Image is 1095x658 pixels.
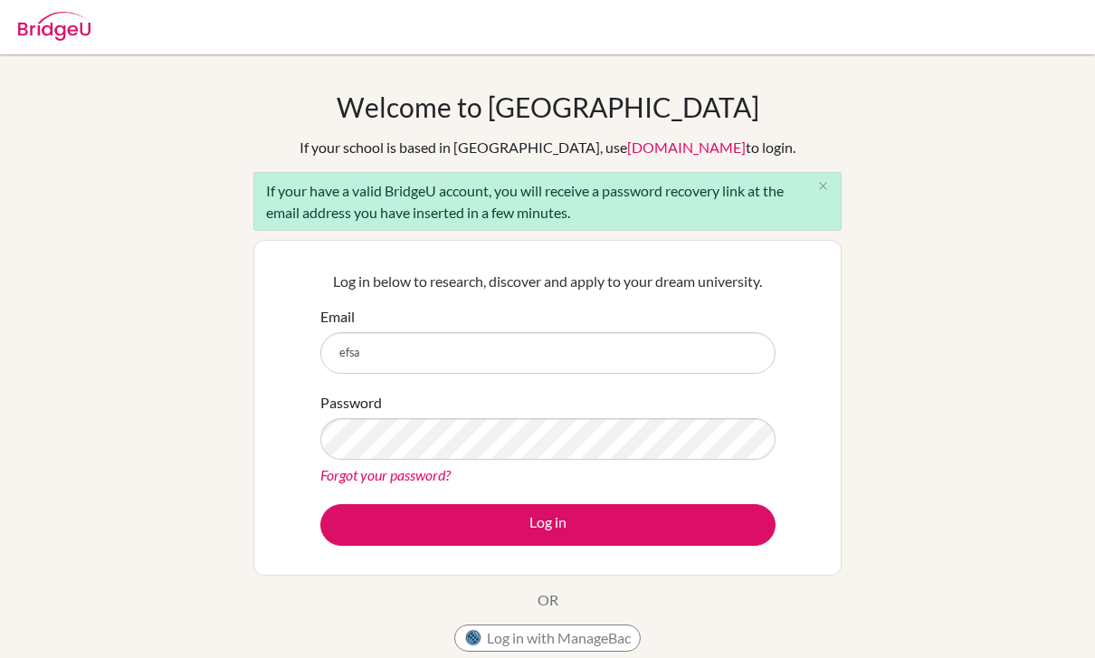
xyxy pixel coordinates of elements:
div: If your have a valid BridgeU account, you will receive a password recovery link at the email addr... [253,172,842,231]
a: [DOMAIN_NAME] [627,138,746,156]
label: Password [320,392,382,414]
i: close [816,179,830,193]
p: OR [538,589,558,611]
p: Log in below to research, discover and apply to your dream university. [320,271,776,292]
button: Log in [320,504,776,546]
div: If your school is based in [GEOGRAPHIC_DATA], use to login. [300,137,795,158]
a: Forgot your password? [320,466,451,483]
img: Bridge-U [18,12,90,41]
h1: Welcome to [GEOGRAPHIC_DATA] [337,91,759,123]
button: Log in with ManageBac [454,625,641,652]
button: Close [805,173,841,200]
label: Email [320,306,355,328]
